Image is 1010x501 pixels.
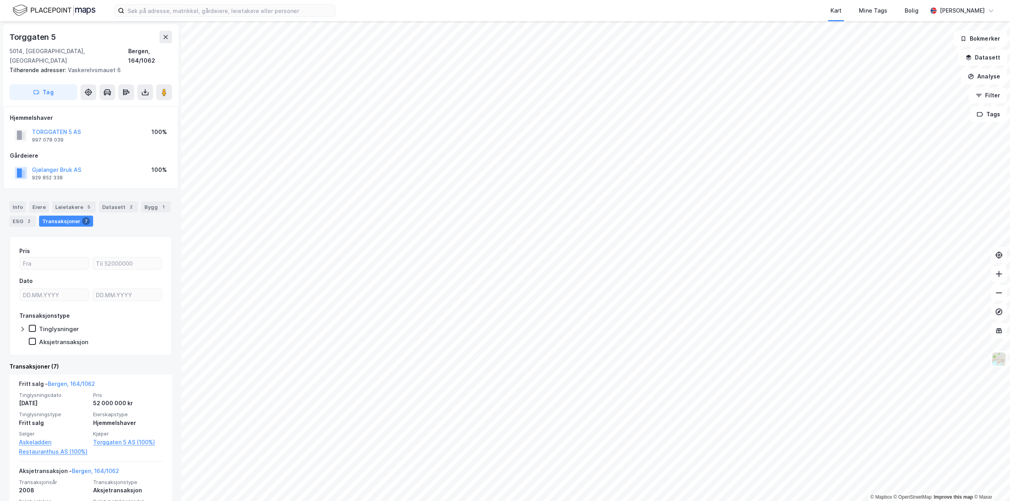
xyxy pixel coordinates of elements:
[934,494,973,500] a: Improve this map
[48,380,95,387] a: Bergen, 164/1062
[19,479,88,486] span: Transaksjonsår
[894,494,932,500] a: OpenStreetMap
[32,175,63,181] div: 929 852 338
[971,463,1010,501] div: Kontrollprogram for chat
[19,466,119,479] div: Aksjetransaksjon -
[19,392,88,399] span: Tinglysningsdato
[151,127,167,137] div: 100%
[39,338,88,346] div: Aksjetransaksjon
[830,6,842,15] div: Kart
[124,5,335,17] input: Søk på adresse, matrikkel, gårdeiere, leietakere eller personer
[19,486,88,495] div: 2008
[85,203,93,211] div: 5
[9,47,128,65] div: 5014, [GEOGRAPHIC_DATA], [GEOGRAPHIC_DATA]
[93,392,163,399] span: Pris
[93,289,162,301] input: DD.MM.YYYY
[159,203,167,211] div: 1
[19,276,33,286] div: Dato
[905,6,918,15] div: Bolig
[19,399,88,408] div: [DATE]
[10,113,172,123] div: Hjemmelshaver
[954,31,1007,47] button: Bokmerker
[961,69,1007,84] button: Analyse
[870,494,892,500] a: Mapbox
[20,257,89,269] input: Fra
[940,6,985,15] div: [PERSON_NAME]
[19,438,88,456] a: Askeladden Restauranthus AS (100%)
[19,311,70,320] div: Transaksjonstype
[151,165,167,175] div: 100%
[32,137,64,143] div: 997 078 039
[19,246,30,256] div: Pris
[127,203,135,211] div: 2
[99,201,138,212] div: Datasett
[9,31,58,43] div: Torggaten 5
[93,438,163,447] a: Torggaten 5 AS (100%)
[52,201,96,212] div: Leietakere
[19,379,95,392] div: Fritt salg -
[9,84,77,100] button: Tag
[93,399,163,408] div: 52 000 000 kr
[970,106,1007,122] button: Tags
[9,65,166,75] div: Vaskerelvsmauet 6
[9,67,68,73] span: Tilhørende adresser:
[93,411,163,418] span: Eierskapstype
[29,201,49,212] div: Eiere
[991,352,1006,367] img: Z
[93,418,163,428] div: Hjemmelshaver
[93,486,163,495] div: Aksjetransaksjon
[969,88,1007,103] button: Filter
[93,479,163,486] span: Transaksjonstype
[9,216,36,227] div: ESG
[19,411,88,418] span: Tinglysningstype
[971,463,1010,501] iframe: Chat Widget
[72,467,119,474] a: Bergen, 164/1062
[39,216,93,227] div: Transaksjoner
[93,257,162,269] input: Til 52000000
[9,362,172,371] div: Transaksjoner (7)
[141,201,170,212] div: Bygg
[93,430,163,437] span: Kjøper
[13,4,95,17] img: logo.f888ab2527a4732fd821a326f86c7f29.svg
[20,289,89,301] input: DD.MM.YYYY
[39,325,79,333] div: Tinglysninger
[10,151,172,160] div: Gårdeiere
[19,418,88,428] div: Fritt salg
[19,430,88,437] span: Selger
[959,50,1007,65] button: Datasett
[128,47,172,65] div: Bergen, 164/1062
[25,217,33,225] div: 2
[82,217,90,225] div: 7
[859,6,887,15] div: Mine Tags
[9,201,26,212] div: Info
